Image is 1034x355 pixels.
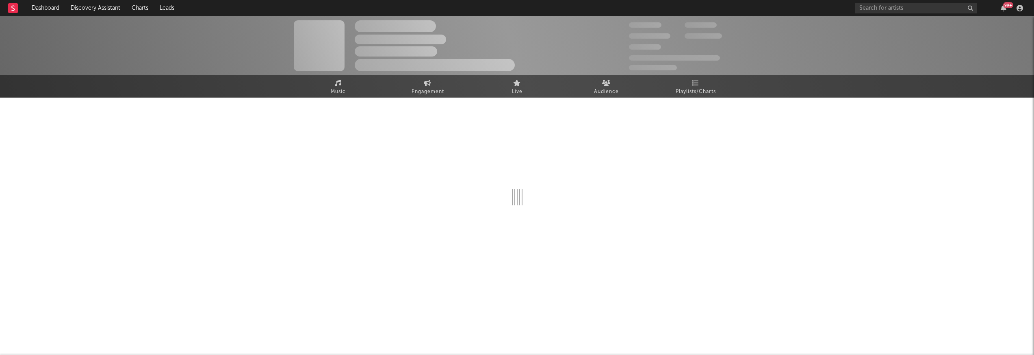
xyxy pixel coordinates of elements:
[685,22,717,28] span: 100.000
[676,87,716,97] span: Playlists/Charts
[651,75,741,98] a: Playlists/Charts
[331,87,346,97] span: Music
[1001,5,1006,11] button: 99+
[383,75,473,98] a: Engagement
[629,55,720,61] span: 50.000.000 Monthly Listeners
[562,75,651,98] a: Audience
[412,87,444,97] span: Engagement
[512,87,522,97] span: Live
[294,75,383,98] a: Music
[594,87,619,97] span: Audience
[685,33,722,39] span: 1.000.000
[629,33,670,39] span: 50.000.000
[1003,2,1013,8] div: 99 +
[629,44,661,50] span: 100.000
[629,22,661,28] span: 300.000
[855,3,977,13] input: Search for artists
[473,75,562,98] a: Live
[629,65,677,70] span: Jump Score: 85.0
